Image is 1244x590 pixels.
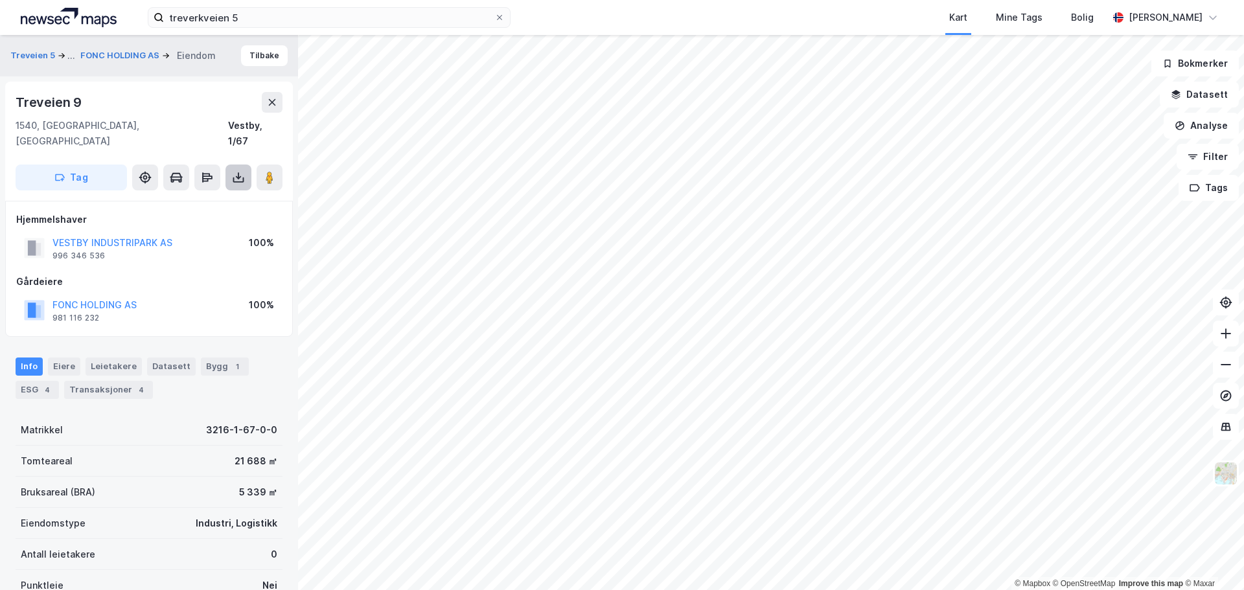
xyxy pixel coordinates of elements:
div: 100% [249,297,274,313]
div: Eiendomstype [21,516,86,531]
div: Bygg [201,357,249,376]
div: Antall leietakere [21,547,95,562]
div: 981 116 232 [52,313,99,323]
div: Tomteareal [21,453,73,469]
img: Z [1214,461,1238,486]
div: 21 688 ㎡ [235,453,277,469]
div: Bolig [1071,10,1094,25]
img: logo.a4113a55bc3d86da70a041830d287a7e.svg [21,8,117,27]
div: 0 [271,547,277,562]
div: 3216-1-67-0-0 [206,422,277,438]
iframe: Chat Widget [1179,528,1244,590]
a: Mapbox [1015,579,1050,588]
div: Treveien 9 [16,92,84,113]
button: Analyse [1164,113,1239,139]
div: Gårdeiere [16,274,282,289]
a: Improve this map [1119,579,1183,588]
div: Kart [949,10,967,25]
button: Treveien 5 [10,48,58,63]
div: 4 [135,383,148,396]
div: Datasett [147,357,196,376]
div: Kontrollprogram for chat [1179,528,1244,590]
div: 5 339 ㎡ [239,484,277,500]
button: Bokmerker [1151,51,1239,76]
div: 4 [41,383,54,396]
div: Mine Tags [996,10,1042,25]
div: ESG [16,381,59,399]
div: Vestby, 1/67 [228,118,282,149]
button: Datasett [1160,82,1239,108]
input: Søk på adresse, matrikkel, gårdeiere, leietakere eller personer [164,8,494,27]
div: Transaksjoner [64,381,153,399]
div: Info [16,357,43,376]
div: Industri, Logistikk [196,516,277,531]
div: Bruksareal (BRA) [21,484,95,500]
div: 996 346 536 [52,251,105,261]
div: 1540, [GEOGRAPHIC_DATA], [GEOGRAPHIC_DATA] [16,118,228,149]
button: Tilbake [241,45,288,66]
button: Filter [1177,144,1239,170]
div: [PERSON_NAME] [1129,10,1203,25]
div: Hjemmelshaver [16,212,282,227]
div: ... [67,48,75,63]
button: Tag [16,165,127,190]
div: 100% [249,235,274,251]
div: Eiere [48,357,80,376]
a: OpenStreetMap [1053,579,1116,588]
div: 1 [231,360,244,373]
button: Tags [1179,175,1239,201]
button: FONC HOLDING AS [80,49,162,62]
div: Leietakere [86,357,142,376]
div: Eiendom [177,48,216,63]
div: Matrikkel [21,422,63,438]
